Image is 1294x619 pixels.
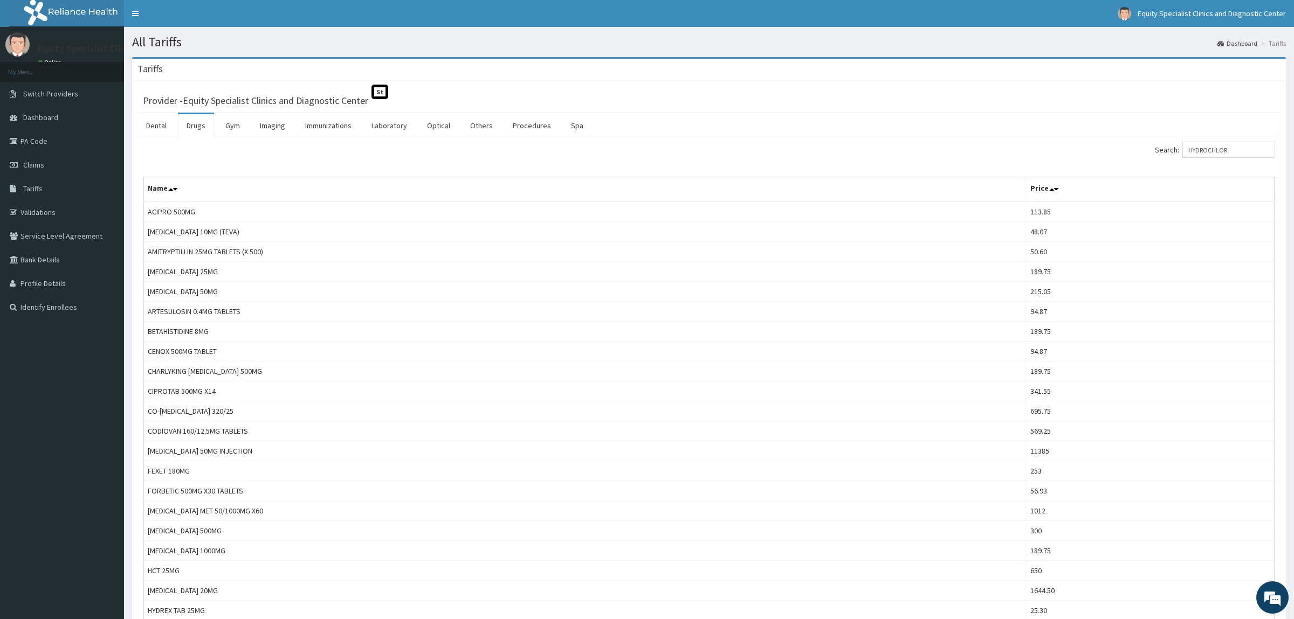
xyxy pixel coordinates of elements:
td: [MEDICAL_DATA] 25MG [143,262,1026,282]
td: FORBETIC 500MG X30 TABLETS [143,481,1026,501]
img: User Image [5,32,30,57]
a: Immunizations [297,114,360,137]
td: [MEDICAL_DATA] 50MG INJECTION [143,441,1026,461]
td: ARTESULOSIN 0.4MG TABLETS [143,302,1026,322]
a: Imaging [251,114,294,137]
td: 11385 [1025,441,1275,461]
span: Tariffs [23,184,43,193]
a: Gym [217,114,249,137]
td: 189.75 [1025,262,1275,282]
a: Dashboard [1217,39,1257,48]
td: 695.75 [1025,401,1275,421]
td: HCT 25MG [143,561,1026,581]
td: CIPROTAB 500MG X14 [143,381,1026,401]
th: Name [143,177,1026,202]
td: 94.87 [1025,302,1275,322]
td: AMITRYPTILLIN 25MG TABLETS (X 500) [143,242,1026,262]
td: ACIPRO 500MG [143,201,1026,222]
td: CHARLYKING [MEDICAL_DATA] 500MG [143,361,1026,381]
td: [MEDICAL_DATA] 500MG [143,521,1026,541]
td: 189.75 [1025,322,1275,342]
label: Search: [1155,142,1275,158]
td: BETAHISTIDINE 8MG [143,322,1026,342]
input: Search: [1182,142,1275,158]
td: 50.60 [1025,242,1275,262]
td: CODIOVAN 160/12.5MG TABLETS [143,421,1026,441]
td: 341.55 [1025,381,1275,401]
td: [MEDICAL_DATA] MET 50/1000MG X60 [143,501,1026,521]
td: 253 [1025,461,1275,481]
td: 1012 [1025,501,1275,521]
span: Switch Providers [23,89,78,99]
td: FEXET 180MG [143,461,1026,481]
a: Dental [137,114,175,137]
img: d_794563401_company_1708531726252_794563401 [20,54,44,81]
td: 56.93 [1025,481,1275,501]
td: 189.75 [1025,361,1275,381]
td: [MEDICAL_DATA] 20MG [143,581,1026,601]
span: We're online! [63,136,149,245]
td: 300 [1025,521,1275,541]
td: [MEDICAL_DATA] 10MG (TEVA) [143,222,1026,242]
textarea: Type your message and hit 'Enter' [5,294,205,332]
p: Equity Specialist Clinics and Diagnostic Center [38,44,233,53]
img: User Image [1118,7,1131,20]
span: Equity Specialist Clinics and Diagnostic Center [1138,9,1286,18]
h3: Tariffs [137,64,163,74]
td: [MEDICAL_DATA] 50MG [143,282,1026,302]
span: St [371,85,388,99]
td: 569.25 [1025,421,1275,441]
a: Online [38,59,64,66]
div: Minimize live chat window [177,5,203,31]
span: Dashboard [23,113,58,122]
div: Chat with us now [56,60,181,74]
a: Laboratory [363,114,416,137]
a: Drugs [178,114,214,137]
li: Tariffs [1258,39,1286,48]
td: 94.87 [1025,342,1275,361]
td: 113.85 [1025,201,1275,222]
a: Spa [562,114,592,137]
a: Optical [418,114,459,137]
h1: All Tariffs [132,35,1286,49]
td: 1644.50 [1025,581,1275,601]
td: [MEDICAL_DATA] 1000MG [143,541,1026,561]
td: CENOX 500MG TABLET [143,342,1026,361]
a: Others [462,114,501,137]
td: CO-[MEDICAL_DATA] 320/25 [143,401,1026,421]
td: 48.07 [1025,222,1275,242]
td: 215.05 [1025,282,1275,302]
span: Claims [23,160,44,170]
h3: Provider - Equity Specialist Clinics and Diagnostic Center [143,96,368,106]
a: Procedures [504,114,560,137]
th: Price [1025,177,1275,202]
td: 650 [1025,561,1275,581]
td: 189.75 [1025,541,1275,561]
